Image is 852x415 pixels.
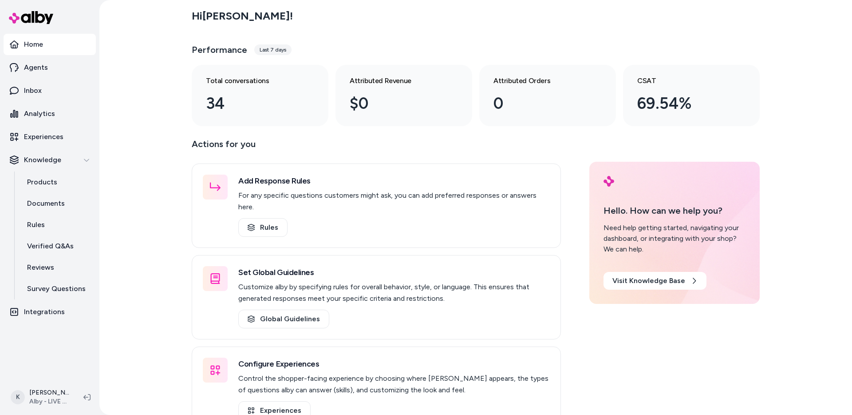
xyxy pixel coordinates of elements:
a: Global Guidelines [238,310,329,328]
p: Analytics [24,108,55,119]
a: Rules [18,214,96,235]
h3: Performance [192,44,247,56]
a: CSAT 69.54% [623,65,760,126]
p: Customize alby by specifying rules for overall behavior, style, or language. This ensures that ge... [238,281,550,304]
a: Products [18,172,96,193]
span: Alby - LIVE on [DOMAIN_NAME] [29,397,69,406]
a: Agents [4,57,96,78]
a: Total conversations 34 [192,65,328,126]
img: alby Logo [9,11,53,24]
h3: Total conversations [206,76,300,86]
div: Last 7 days [254,44,292,55]
p: Home [24,39,43,50]
h3: Attributed Orders [493,76,588,86]
p: Documents [27,198,65,209]
p: Inbox [24,85,42,96]
p: Actions for you [192,137,561,158]
a: Attributed Orders 0 [479,65,616,126]
h3: Configure Experiences [238,358,550,370]
h3: Attributed Revenue [350,76,444,86]
p: Agents [24,62,48,73]
div: 0 [493,92,588,116]
p: Hello. How can we help you? [603,204,745,217]
div: 34 [206,92,300,116]
a: Integrations [4,301,96,323]
a: Verified Q&As [18,235,96,257]
p: Verified Q&As [27,241,74,251]
a: Survey Questions [18,278,96,299]
h3: CSAT [637,76,731,86]
img: alby Logo [603,176,614,187]
a: Experiences [4,126,96,148]
div: 69.54% [637,92,731,116]
p: Control the shopper-facing experience by choosing where [PERSON_NAME] appears, the types of quest... [238,373,550,396]
button: K[PERSON_NAME]Alby - LIVE on [DOMAIN_NAME] [5,383,76,411]
div: $0 [350,92,444,116]
span: K [11,390,25,404]
a: Attributed Revenue $0 [335,65,472,126]
a: Visit Knowledge Base [603,272,706,290]
h3: Add Response Rules [238,175,550,187]
a: Reviews [18,257,96,278]
h3: Set Global Guidelines [238,266,550,279]
p: Reviews [27,262,54,273]
p: Knowledge [24,155,61,165]
a: Inbox [4,80,96,101]
a: Rules [238,218,288,237]
p: Products [27,177,57,188]
p: Integrations [24,307,65,317]
p: Experiences [24,132,63,142]
button: Knowledge [4,149,96,171]
p: Survey Questions [27,283,86,294]
p: [PERSON_NAME] [29,388,69,397]
h2: Hi [PERSON_NAME] ! [192,9,293,23]
p: Rules [27,219,45,230]
a: Documents [18,193,96,214]
p: For any specific questions customers might ask, you can add preferred responses or answers here. [238,190,550,213]
div: Need help getting started, navigating your dashboard, or integrating with your shop? We can help. [603,223,745,255]
a: Analytics [4,103,96,124]
a: Home [4,34,96,55]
